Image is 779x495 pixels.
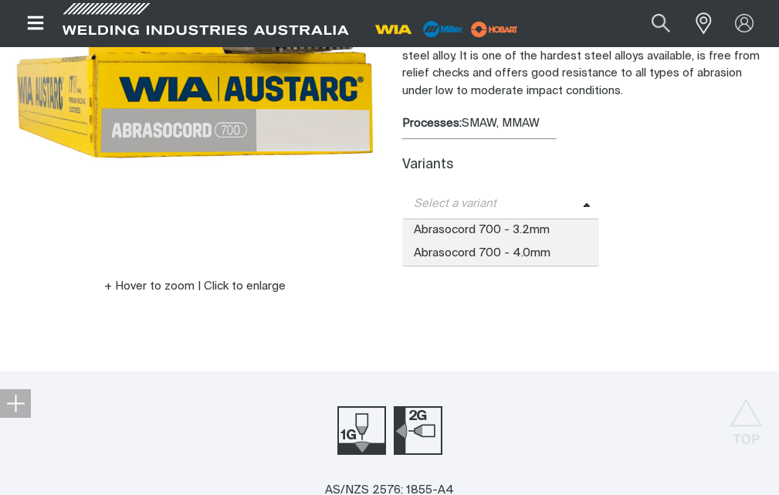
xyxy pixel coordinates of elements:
[729,398,764,433] button: Scroll to top
[466,23,523,35] a: miller
[402,242,600,266] span: Abrasocord 700 - 4.0mm
[402,158,453,171] label: Variants
[402,13,767,100] p: The Abrasocord stick welding electrode is a smooth running AC/DC stick electrode depositing an ai...
[6,394,25,412] img: hide socials
[402,117,462,129] strong: Processes:
[394,406,442,455] img: Welding Position 2G
[402,115,767,133] div: SMAW, MMAW
[95,277,295,296] button: Hover to zoom | Click to enlarge
[615,6,687,41] input: Product name or item number...
[466,18,523,41] img: miller
[402,219,600,242] span: Abrasocord 700 - 3.2mm
[337,406,386,455] img: Welding Position 1G
[402,195,583,213] span: Select a variant
[635,6,687,41] button: Search products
